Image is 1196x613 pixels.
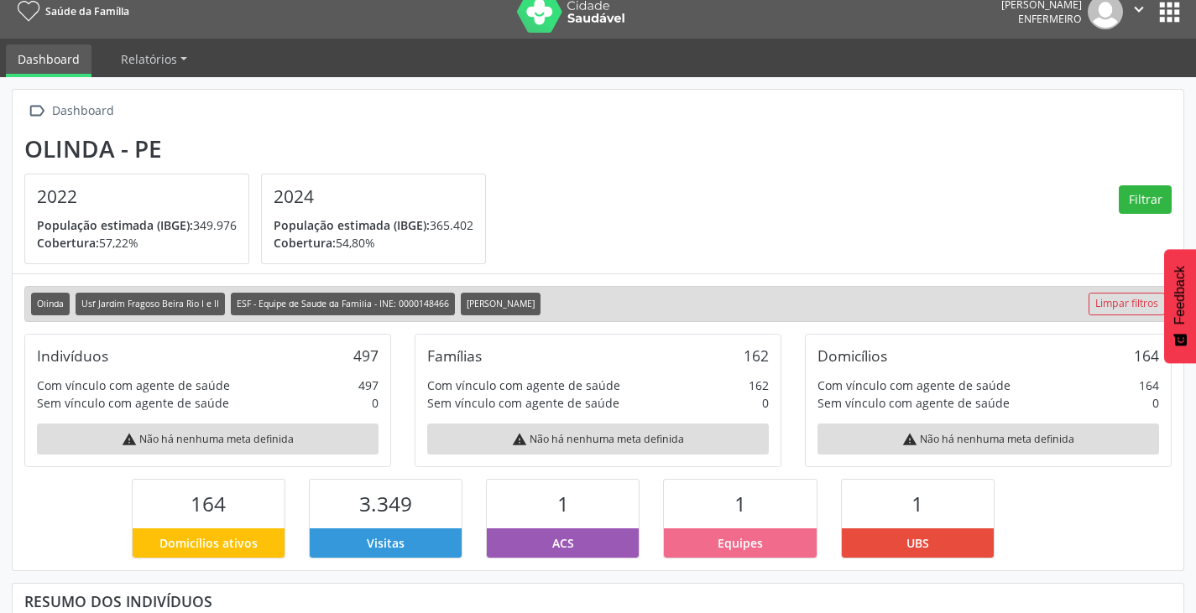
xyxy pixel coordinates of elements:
[734,490,746,517] span: 1
[1134,346,1159,365] div: 164
[718,534,763,552] span: Equipes
[557,490,569,517] span: 1
[372,394,379,412] div: 0
[1172,266,1188,325] span: Feedback
[274,186,473,207] h4: 2024
[37,216,237,234] p: 349.976
[231,293,455,315] span: ESF - Equipe de Saude da Familia - INE: 0000148466
[37,423,379,455] div: Não há nenhuma meta definida
[121,51,177,67] span: Relatórios
[1139,377,1159,394] div: 164
[461,293,541,315] span: [PERSON_NAME]
[744,346,769,365] div: 162
[274,235,336,251] span: Cobertura:
[274,234,473,252] p: 54,80%
[49,99,117,123] div: Dashboard
[817,394,1010,412] div: Sem vínculo com agente de saúde
[1119,185,1172,214] button: Filtrar
[817,346,887,365] div: Domicílios
[762,394,769,412] div: 0
[159,534,258,552] span: Domicílios ativos
[76,293,225,315] span: Usf Jardim Fragoso Beira Rio I e II
[353,346,379,365] div: 497
[31,293,70,315] span: Olinda
[24,592,1172,610] div: Resumo dos indivíduos
[817,423,1159,455] div: Não há nenhuma meta definida
[37,346,108,365] div: Indivíduos
[24,99,49,123] i: 
[906,534,929,552] span: UBS
[24,135,498,163] div: Olinda - PE
[427,394,619,412] div: Sem vínculo com agente de saúde
[191,490,226,517] span: 164
[37,234,237,252] p: 57,22%
[358,377,379,394] div: 497
[427,377,620,394] div: Com vínculo com agente de saúde
[37,186,237,207] h4: 2022
[274,216,473,234] p: 365.402
[427,346,482,365] div: Famílias
[512,432,527,447] i: warning
[1152,394,1159,412] div: 0
[749,377,769,394] div: 162
[45,4,129,18] span: Saúde da Família
[109,44,199,74] a: Relatórios
[817,377,1011,394] div: Com vínculo com agente de saúde
[911,490,923,517] span: 1
[24,99,117,123] a:  Dashboard
[37,377,230,394] div: Com vínculo com agente de saúde
[359,490,412,517] span: 3.349
[427,423,769,455] div: Não há nenhuma meta definida
[37,217,193,233] span: População estimada (IBGE):
[1089,293,1165,315] a: Limpar filtros
[37,235,99,251] span: Cobertura:
[552,534,574,552] span: ACS
[902,432,917,447] i: warning
[367,534,405,552] span: Visitas
[6,44,91,77] a: Dashboard
[274,217,430,233] span: População estimada (IBGE):
[37,394,229,412] div: Sem vínculo com agente de saúde
[1164,249,1196,363] button: Feedback - Mostrar pesquisa
[1018,12,1082,26] span: Enfermeiro
[122,432,137,447] i: warning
